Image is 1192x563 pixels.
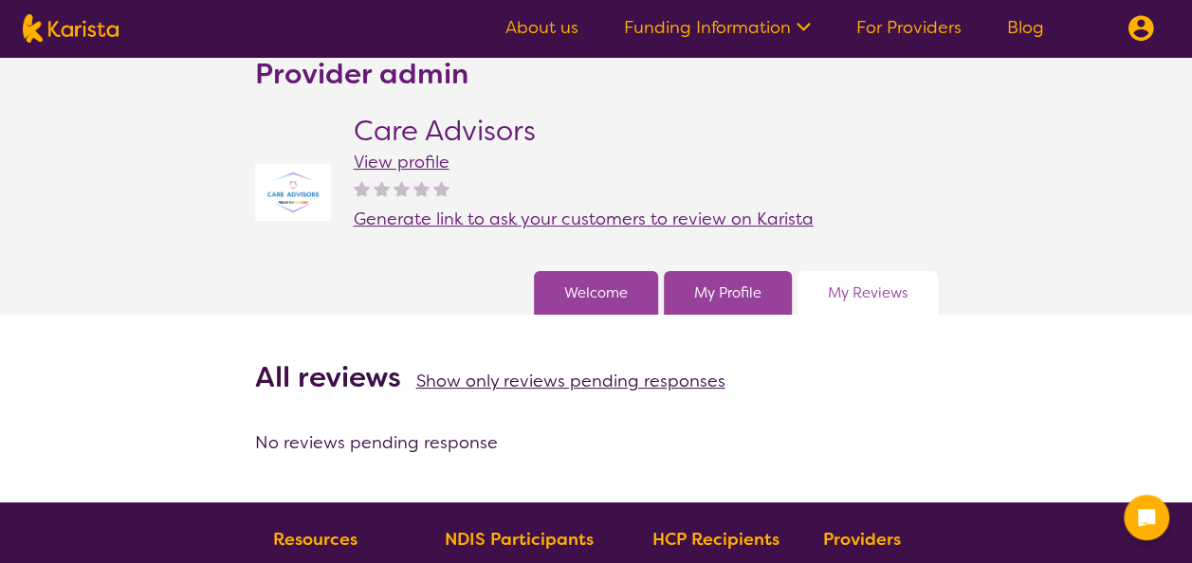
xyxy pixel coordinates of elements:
[255,164,331,222] img: hzzveylctub6g19quzum.png
[694,279,761,307] a: My Profile
[23,14,119,43] img: Karista logo
[416,370,725,392] a: Show only reviews pending responses
[394,180,410,196] img: nonereviewstar
[255,428,938,457] div: No reviews pending response
[445,528,594,551] b: NDIS Participants
[354,180,370,196] img: nonereviewstar
[255,57,468,91] h2: Provider admin
[1007,16,1044,39] a: Blog
[273,528,358,551] b: Resources
[413,180,430,196] img: nonereviewstar
[564,279,628,307] a: Welcome
[505,16,578,39] a: About us
[651,528,779,551] b: HCP Recipients
[354,205,814,233] a: Generate link to ask your customers to review on Karista
[624,16,811,39] a: Funding Information
[255,360,401,394] h2: All reviews
[828,279,908,307] a: My Reviews
[354,208,814,230] span: Generate link to ask your customers to review on Karista
[823,528,901,551] b: Providers
[856,16,962,39] a: For Providers
[1128,15,1154,42] img: menu
[354,151,449,173] a: View profile
[433,180,449,196] img: nonereviewstar
[354,114,814,148] h2: Care Advisors
[374,180,390,196] img: nonereviewstar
